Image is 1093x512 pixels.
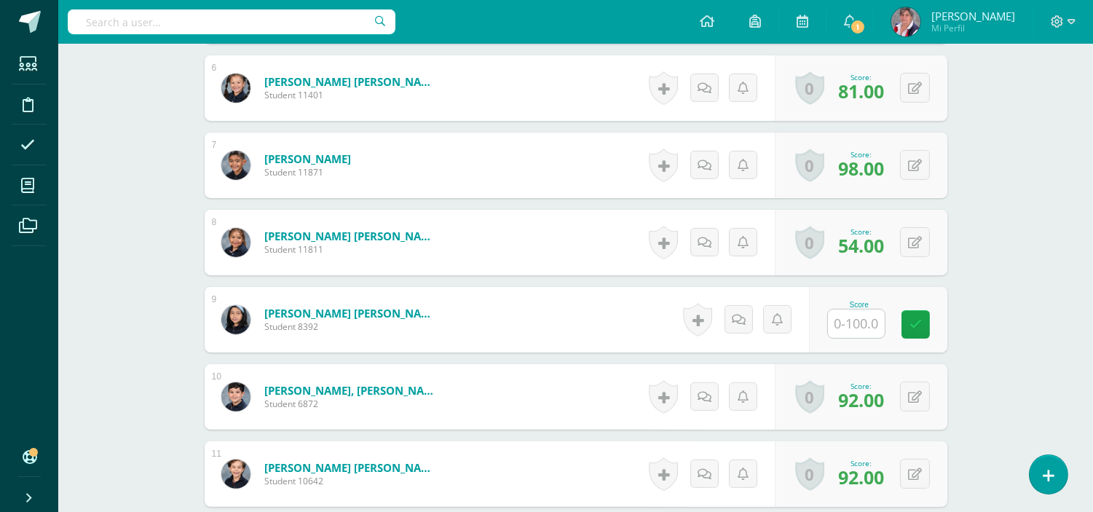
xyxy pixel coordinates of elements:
span: 81.00 [838,79,884,103]
span: 92.00 [838,387,884,412]
span: 98.00 [838,156,884,181]
span: 1 [850,19,866,35]
input: 0-100.0 [828,310,885,338]
span: 92.00 [838,465,884,489]
a: [PERSON_NAME] [PERSON_NAME] [264,74,439,89]
a: [PERSON_NAME], [PERSON_NAME] [264,383,439,398]
span: [PERSON_NAME] [931,9,1015,23]
span: Student 10642 [264,475,439,487]
img: 43bc63591729c01509c5b57bdd8ec309.png [221,228,250,257]
img: 8d58116b977326e316ef38edc6398093.png [221,382,250,411]
span: Student 6872 [264,398,439,410]
a: 0 [795,149,824,182]
a: [PERSON_NAME] [PERSON_NAME] [264,460,439,475]
a: 0 [795,226,824,259]
div: Score [827,301,891,309]
div: Score: [838,381,884,391]
div: Score: [838,72,884,82]
div: Score: [838,149,884,159]
input: Search a user… [68,9,395,34]
span: Student 11811 [264,243,439,256]
span: Student 8392 [264,320,439,333]
a: 0 [795,380,824,414]
img: 408838a36c45de20cc3e4ad91bb1f5bc.png [221,305,250,334]
img: dcf38804d7b0b91646130c7e14fa8612.png [221,460,250,489]
span: Student 11871 [264,166,351,178]
div: Score: [838,227,884,237]
span: Mi Perfil [931,22,1015,34]
span: 54.00 [838,233,884,258]
a: 0 [795,457,824,491]
img: de0b392ea95cf163f11ecc40b2d2a7f9.png [891,7,920,36]
img: 0281b9b28aa4297f44e290625d7aaad2.png [221,151,250,180]
div: Score: [838,458,884,468]
a: 0 [795,71,824,105]
a: [PERSON_NAME] [PERSON_NAME] [264,306,439,320]
img: 7844551a217d339a4bfd1e4b7d755d8d.png [221,74,250,103]
a: [PERSON_NAME] [PERSON_NAME] [264,229,439,243]
a: [PERSON_NAME] [264,151,351,166]
span: Student 11401 [264,89,439,101]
